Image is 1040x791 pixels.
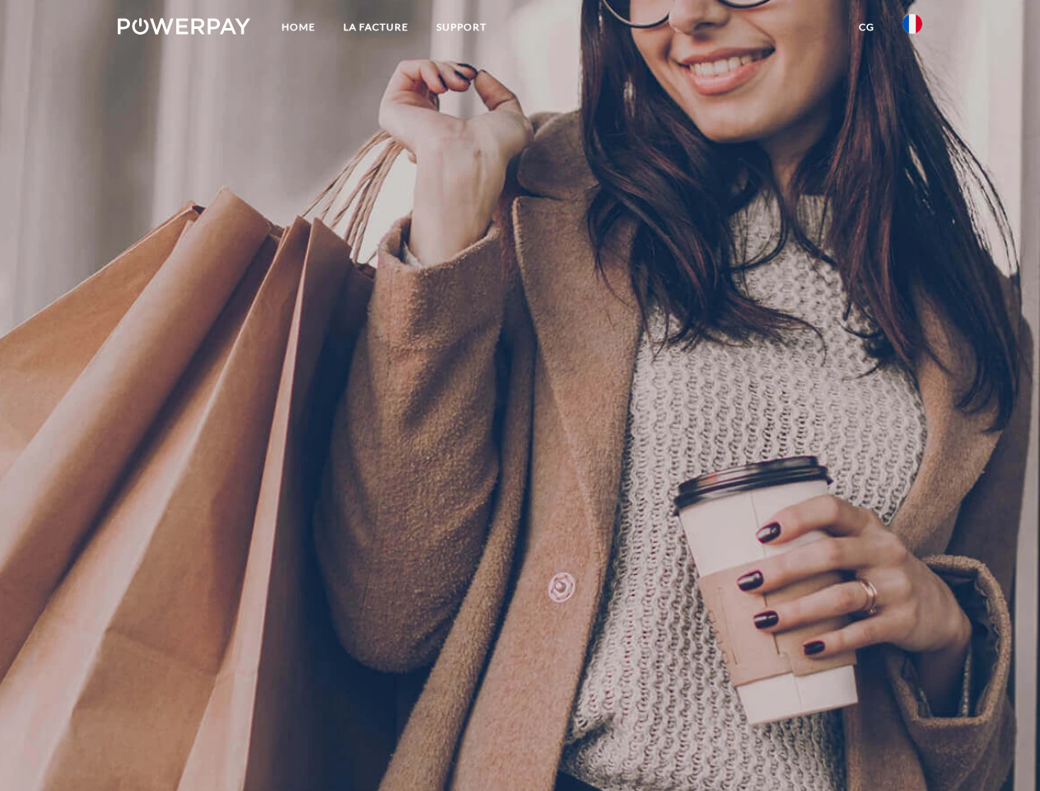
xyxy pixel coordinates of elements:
[268,12,329,42] a: Home
[422,12,501,42] a: Support
[329,12,422,42] a: LA FACTURE
[902,14,922,34] img: fr
[118,18,250,35] img: logo-powerpay-white.svg
[845,12,888,42] a: CG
